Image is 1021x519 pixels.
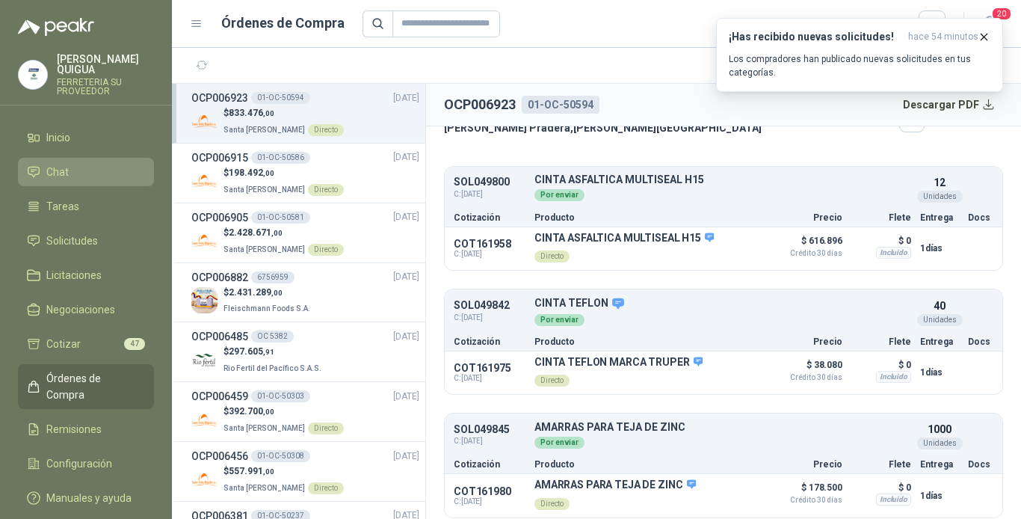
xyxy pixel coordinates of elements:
[18,330,154,358] a: Cotizar47
[851,337,911,346] p: Flete
[534,337,759,346] p: Producto
[851,460,911,469] p: Flete
[534,232,714,245] p: CINTA ASFALTICA MULTISEAL H15
[976,10,1003,37] button: 20
[920,487,959,505] p: 1 días
[18,415,154,443] a: Remisiones
[19,61,47,89] img: Company Logo
[928,421,951,437] p: 1000
[223,226,344,240] p: $
[263,348,274,356] span: ,91
[18,18,94,36] img: Logo peakr
[18,192,154,221] a: Tareas
[229,406,274,417] span: 392.700
[263,109,274,117] span: ,00
[191,150,419,197] a: OCP00691501-OC-50586[DATE] Company Logo$198.492,00Santa [PERSON_NAME]Directo
[917,191,963,203] div: Unidades
[393,449,419,464] span: [DATE]
[934,174,946,191] p: 12
[46,490,132,506] span: Manuales y ayuda
[191,90,248,106] h3: OCP006923
[851,479,911,497] p: $ 0
[223,464,344,479] p: $
[308,244,344,256] div: Directo
[46,129,70,146] span: Inicio
[454,497,525,506] span: C: [DATE]
[223,364,321,372] span: Rio Fertil del Pacífico S.A.S.
[223,185,305,194] span: Santa [PERSON_NAME]
[968,460,993,469] p: Docs
[223,286,313,300] p: $
[876,371,911,383] div: Incluido
[851,213,911,222] p: Flete
[454,337,525,346] p: Cotización
[851,232,911,250] p: $ 0
[191,388,419,435] a: OCP00645901-OC-50303[DATE] Company Logo$392.700,00Santa [PERSON_NAME]Directo
[18,158,154,186] a: Chat
[534,174,911,185] p: CINTA ASFALTICA MULTISEAL H15
[454,485,525,497] p: COT161980
[251,331,294,343] div: OC 5382
[229,466,274,476] span: 557.991
[191,388,248,405] h3: OCP006459
[191,108,218,135] img: Company Logo
[191,269,419,316] a: OCP0068826756959[DATE] Company Logo$2.431.289,00Fleischmann Foods S.A.
[223,166,344,180] p: $
[191,467,218,493] img: Company Logo
[46,233,98,249] span: Solicitudes
[221,13,345,34] h1: Órdenes de Compra
[308,482,344,494] div: Directo
[308,124,344,136] div: Directo
[917,437,963,449] div: Unidades
[18,364,154,409] a: Órdenes de Compra
[251,212,310,224] div: 01-OC-50581
[393,150,419,165] span: [DATE]
[271,229,283,237] span: ,00
[768,213,842,222] p: Precio
[191,347,218,373] img: Company Logo
[454,176,525,188] p: SOL049800
[46,336,81,352] span: Cotizar
[768,232,842,257] p: $ 616.896
[223,106,344,120] p: $
[46,370,140,403] span: Órdenes de Compra
[768,497,842,504] span: Crédito 30 días
[534,314,584,326] div: Por enviar
[223,345,324,359] p: $
[534,375,570,387] div: Directo
[124,338,145,350] span: 47
[229,168,274,178] span: 198.492
[534,189,584,201] div: Por enviar
[223,405,344,419] p: $
[534,213,759,222] p: Producto
[191,328,419,375] a: OCP006485OC 5382[DATE] Company Logo$297.605,91Rio Fertil del Pacífico S.A.S.
[251,92,310,104] div: 01-OC-50594
[454,188,525,200] span: C: [DATE]
[223,304,310,313] span: Fleischmann Foods S.A.
[191,209,248,226] h3: OCP006905
[968,337,993,346] p: Docs
[454,362,525,374] p: COT161975
[851,356,911,374] p: $ 0
[191,287,218,313] img: Company Logo
[454,374,525,383] span: C: [DATE]
[46,301,115,318] span: Negociaciones
[444,94,516,115] h2: OCP006923
[18,261,154,289] a: Licitaciones
[308,184,344,196] div: Directo
[454,300,525,311] p: SOL049842
[308,423,344,434] div: Directo
[534,356,703,369] p: CINTA TEFLON MARCA TRUPER
[223,126,305,134] span: Santa [PERSON_NAME]
[393,390,419,404] span: [DATE]
[768,479,842,504] p: $ 178.500
[895,90,1004,120] button: Descargar PDF
[393,270,419,284] span: [DATE]
[229,108,274,118] span: 833.476
[908,31,978,43] span: hace 54 minutos
[223,424,305,432] span: Santa [PERSON_NAME]
[191,269,248,286] h3: OCP006882
[18,227,154,255] a: Solicitudes
[18,295,154,324] a: Negociaciones
[46,267,102,283] span: Licitaciones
